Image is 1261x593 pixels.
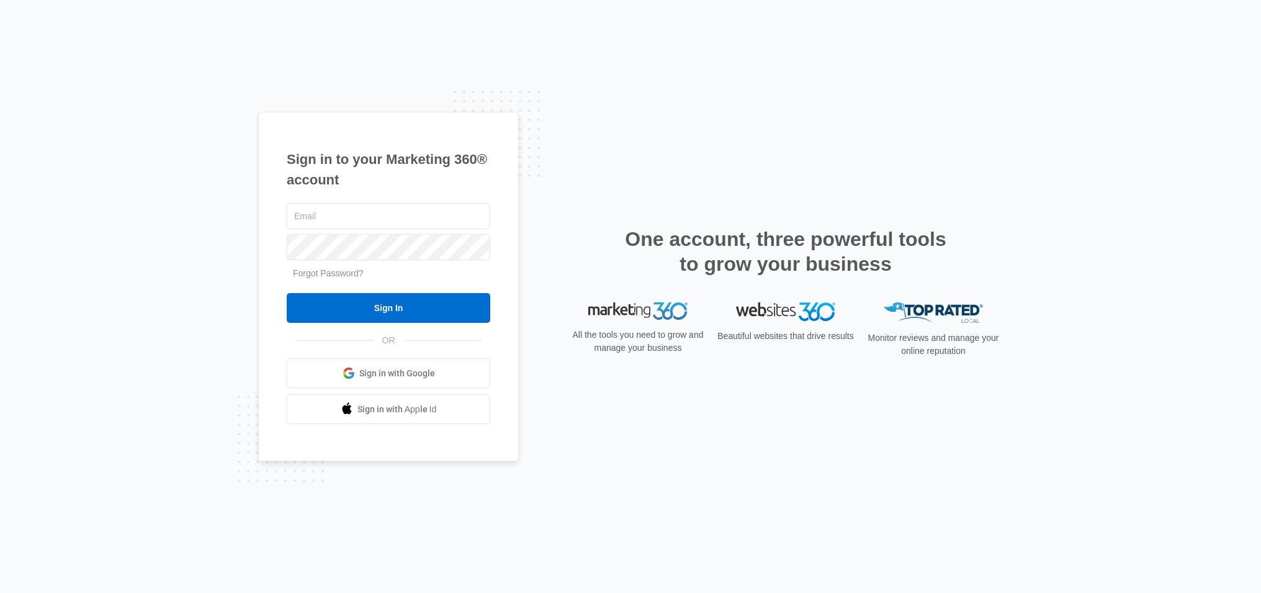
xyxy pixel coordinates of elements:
h1: Sign in to your Marketing 360® account [287,149,490,190]
h2: One account, three powerful tools to grow your business [621,227,950,276]
span: Sign in with Apple Id [357,403,437,416]
img: Top Rated Local [884,302,983,323]
p: Monitor reviews and manage your online reputation [864,332,1003,358]
a: Sign in with Apple Id [287,394,490,424]
img: Websites 360 [736,302,835,320]
span: OR [374,334,404,347]
input: Sign In [287,293,490,323]
img: Marketing 360 [588,302,688,320]
p: Beautiful websites that drive results [716,330,855,343]
span: Sign in with Google [359,367,435,380]
p: All the tools you need to grow and manage your business [568,328,707,355]
a: Sign in with Google [287,358,490,388]
a: Forgot Password? [293,268,364,278]
input: Email [287,203,490,229]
